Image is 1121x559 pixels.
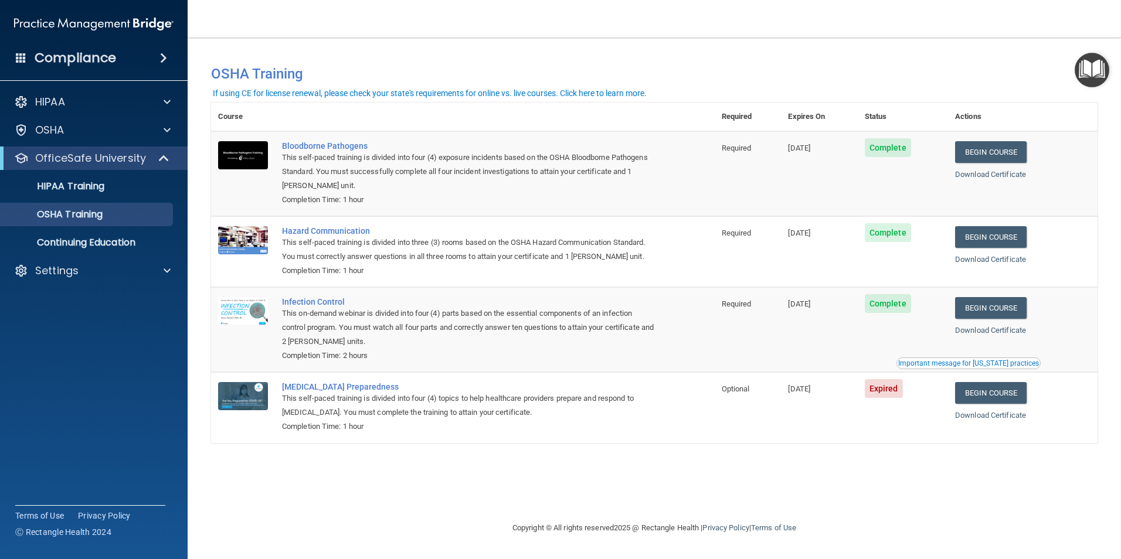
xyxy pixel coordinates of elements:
[751,523,796,532] a: Terms of Use
[722,384,750,393] span: Optional
[788,299,810,308] span: [DATE]
[955,226,1027,248] a: Begin Course
[14,12,174,36] img: PMB logo
[282,382,656,391] a: [MEDICAL_DATA] Preparedness
[14,264,171,278] a: Settings
[788,229,810,237] span: [DATE]
[858,103,948,131] th: Status
[788,144,810,152] span: [DATE]
[282,264,656,278] div: Completion Time: 1 hour
[865,223,911,242] span: Complete
[35,123,64,137] p: OSHA
[440,509,868,547] div: Copyright © All rights reserved 2025 @ Rectangle Health | |
[282,349,656,363] div: Completion Time: 2 hours
[35,264,79,278] p: Settings
[15,526,111,538] span: Ⓒ Rectangle Health 2024
[282,297,656,306] a: Infection Control
[14,151,170,165] a: OfficeSafe University
[35,151,146,165] p: OfficeSafe University
[788,384,810,393] span: [DATE]
[898,360,1039,367] div: Important message for [US_STATE] practices
[948,103,1098,131] th: Actions
[865,294,911,313] span: Complete
[722,229,752,237] span: Required
[955,382,1027,404] a: Begin Course
[282,141,656,151] a: Bloodborne Pathogens
[35,50,116,66] h4: Compliance
[955,141,1027,163] a: Begin Course
[715,103,782,131] th: Required
[211,103,275,131] th: Course
[282,236,656,264] div: This self-paced training is divided into three (3) rooms based on the OSHA Hazard Communication S...
[702,523,749,532] a: Privacy Policy
[865,379,903,398] span: Expired
[8,209,103,220] p: OSHA Training
[955,297,1027,319] a: Begin Course
[8,180,104,192] p: HIPAA Training
[213,89,647,97] div: If using CE for license renewal, please check your state's requirements for online vs. live cours...
[282,193,656,207] div: Completion Time: 1 hour
[955,411,1026,420] a: Download Certificate
[896,357,1041,369] button: Read this if you are a dental practitioner in the state of CA
[211,66,1098,82] h4: OSHA Training
[722,299,752,308] span: Required
[781,103,857,131] th: Expires On
[211,87,648,99] button: If using CE for license renewal, please check your state's requirements for online vs. live cours...
[282,226,656,236] a: Hazard Communication
[78,510,131,521] a: Privacy Policy
[8,237,168,248] p: Continuing Education
[865,138,911,157] span: Complete
[955,255,1026,264] a: Download Certificate
[35,95,65,109] p: HIPAA
[722,144,752,152] span: Required
[15,510,64,521] a: Terms of Use
[14,95,171,109] a: HIPAA
[955,326,1026,335] a: Download Certificate
[14,123,171,137] a: OSHA
[955,170,1026,179] a: Download Certificate
[282,391,656,420] div: This self-paced training is divided into four (4) topics to help healthcare providers prepare and...
[282,306,656,349] div: This on-demand webinar is divided into four (4) parts based on the essential components of an inf...
[1075,53,1109,87] button: Open Resource Center
[282,151,656,193] div: This self-paced training is divided into four (4) exposure incidents based on the OSHA Bloodborne...
[282,420,656,434] div: Completion Time: 1 hour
